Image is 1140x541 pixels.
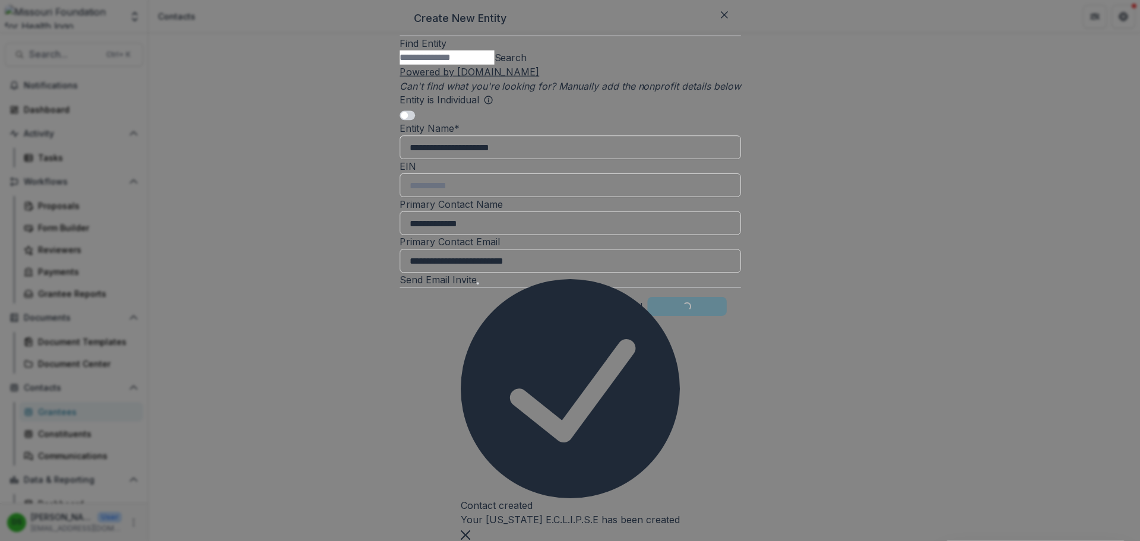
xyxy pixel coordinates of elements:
[400,236,499,248] label: Primary Contact Email
[494,50,527,65] button: Search
[457,66,539,78] a: [DOMAIN_NAME]
[400,80,741,92] i: Can't find what you're looking for? Manually add the nonprofit details below
[612,297,642,316] button: Cancel
[400,66,539,78] u: Powered by
[400,1,741,36] header: Create New Entity
[714,5,733,24] button: Close
[400,160,416,172] label: EIN
[400,198,502,210] label: Primary Contact Name
[400,37,446,49] label: Find Entity
[400,93,479,107] p: Entity is Individual
[400,122,460,134] label: Entity Name
[400,274,476,286] label: Send Email Invite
